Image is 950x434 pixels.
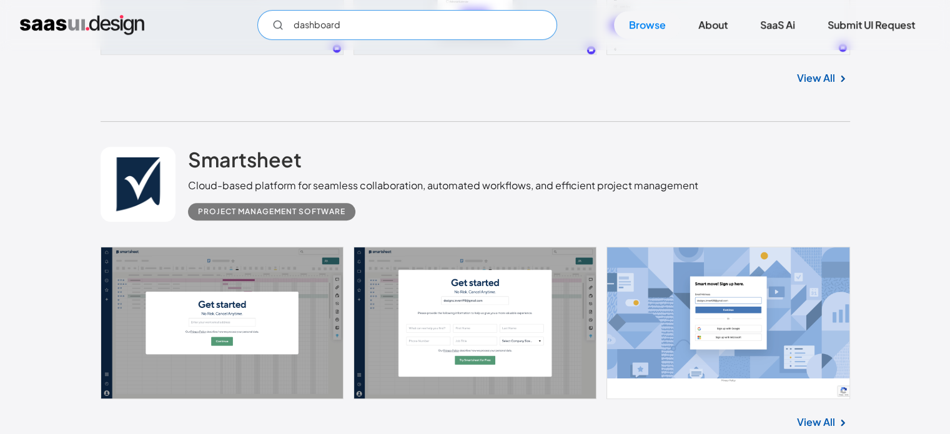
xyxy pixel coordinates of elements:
form: Email Form [257,10,557,40]
a: View All [797,71,835,86]
a: SaaS Ai [745,11,810,39]
a: View All [797,415,835,430]
a: Browse [614,11,681,39]
a: home [20,15,144,35]
div: Project Management Software [198,204,345,219]
input: Search UI designs you're looking for... [257,10,557,40]
a: Smartsheet [188,147,302,178]
a: About [683,11,743,39]
h2: Smartsheet [188,147,302,172]
a: Submit UI Request [813,11,930,39]
div: Cloud-based platform for seamless collaboration, automated workflows, and efficient project manag... [188,178,698,193]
